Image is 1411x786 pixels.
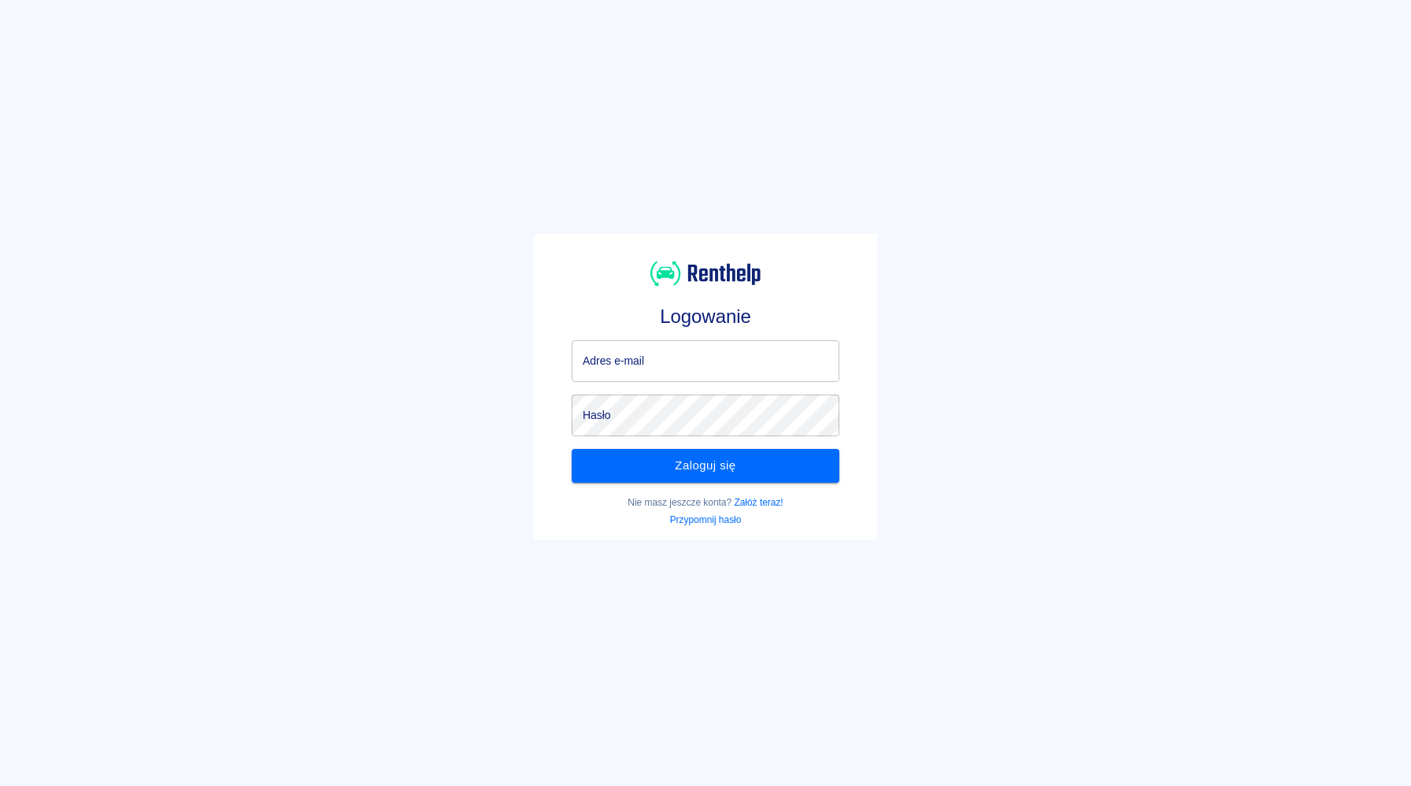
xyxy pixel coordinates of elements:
p: Nie masz jeszcze konta? [572,495,839,510]
a: Załóż teraz! [734,497,783,508]
h3: Logowanie [572,306,839,328]
img: Renthelp logo [650,259,761,288]
a: Przypomnij hasło [670,514,742,525]
button: Zaloguj się [572,449,839,482]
